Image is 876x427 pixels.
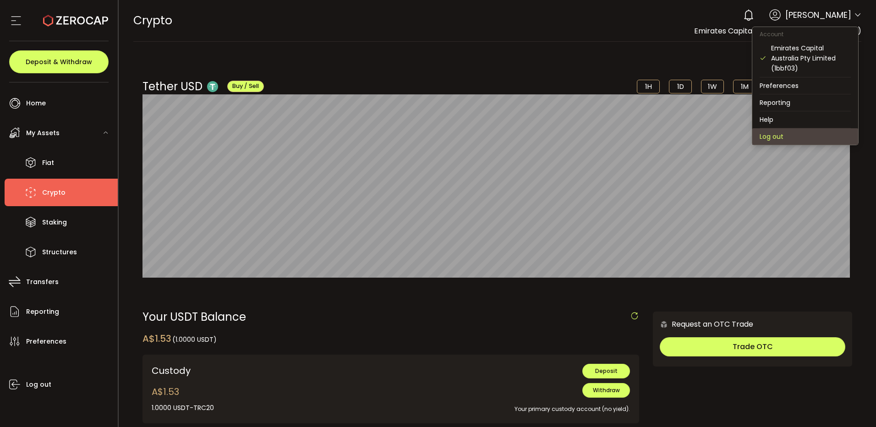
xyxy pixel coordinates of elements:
[172,335,217,344] span: (1.0000 USDT)
[637,80,660,93] li: 1H
[26,335,66,348] span: Preferences
[830,383,876,427] iframe: Chat Widget
[752,111,858,128] li: Help
[733,341,773,352] span: Trade OTC
[595,367,618,375] span: Deposit
[42,186,66,199] span: Crypto
[42,216,67,229] span: Staking
[694,26,861,36] span: Emirates Capital Australia Pty Limited (1bbf03)
[133,12,172,28] span: Crypto
[142,312,640,323] div: Your USDT Balance
[152,403,214,413] div: 1.0000 USDT-TRC20
[232,82,259,90] span: Buy / Sell
[26,378,51,391] span: Log out
[42,246,77,259] span: Structures
[152,385,214,413] div: A$1.53
[752,30,791,38] span: Account
[26,275,59,289] span: Transfers
[9,50,109,73] button: Deposit & Withdraw
[752,94,858,111] li: Reporting
[42,156,54,170] span: Fiat
[26,59,92,65] span: Deposit & Withdraw
[26,126,60,140] span: My Assets
[752,77,858,94] li: Preferences
[142,78,264,94] div: Tether USD
[669,80,692,93] li: 1D
[26,97,46,110] span: Home
[785,9,851,21] span: [PERSON_NAME]
[582,364,630,378] button: Deposit
[653,318,753,330] div: Request an OTC Trade
[356,398,630,414] div: Your primary custody account (no yield).
[142,332,217,345] div: A$1.53
[701,80,724,93] li: 1W
[660,337,845,356] button: Trade OTC
[582,383,630,398] button: Withdraw
[733,80,756,93] li: 1M
[152,364,343,378] div: Custody
[26,305,59,318] span: Reporting
[752,128,858,145] li: Log out
[227,81,264,92] button: Buy / Sell
[771,43,851,73] div: Emirates Capital Australia Pty Limited (1bbf03)
[593,386,620,394] span: Withdraw
[660,320,668,328] img: 6nGpN7MZ9FLuBP83NiajKbTRY4UzlzQtBKtCrLLspmCkSvCZHBKvY3NxgQaT5JnOQREvtQ257bXeeSTueZfAPizblJ+Fe8JwA...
